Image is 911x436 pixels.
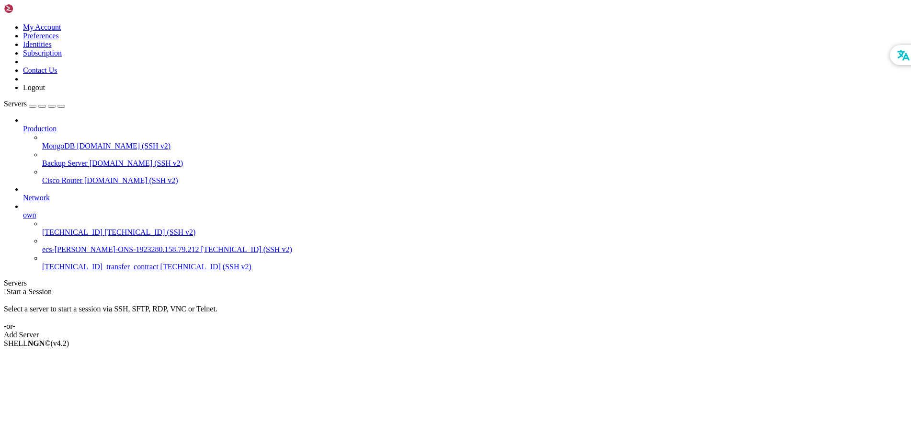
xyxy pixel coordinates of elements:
span: [DOMAIN_NAME] (SSH v2) [77,142,171,150]
a: Backup Server [DOMAIN_NAME] (SSH v2) [42,159,907,168]
a: own [23,211,907,219]
li: ecs-[PERSON_NAME]-ONS-1923280.158.79.212 [TECHNICAL_ID] (SSH v2) [42,237,907,254]
img: Shellngn [4,4,59,13]
span: Network [23,194,50,202]
span:  [4,287,7,296]
div: Select a server to start a session via SSH, SFTP, RDP, VNC or Telnet. -or- [4,296,907,331]
span: ecs-[PERSON_NAME]-ONS-1923280.158.79.212 [42,245,199,253]
span: own [23,211,36,219]
a: Logout [23,83,45,92]
b: NGN [28,339,45,347]
span: [TECHNICAL_ID]_transfer_contract [42,263,159,271]
span: [TECHNICAL_ID] [42,228,102,236]
a: ecs-[PERSON_NAME]-ONS-1923280.158.79.212 [TECHNICAL_ID] (SSH v2) [42,245,907,254]
li: [TECHNICAL_ID]_transfer_contract [TECHNICAL_ID] (SSH v2) [42,254,907,271]
li: Cisco Router [DOMAIN_NAME] (SSH v2) [42,168,907,185]
span: Cisco Router [42,176,82,184]
span: Production [23,125,57,133]
a: Contact Us [23,66,57,74]
span: Start a Session [7,287,52,296]
span: [TECHNICAL_ID] (SSH v2) [201,245,292,253]
a: My Account [23,23,61,31]
a: Cisco Router [DOMAIN_NAME] (SSH v2) [42,176,907,185]
span: MongoDB [42,142,75,150]
span: [TECHNICAL_ID] (SSH v2) [160,263,251,271]
a: [TECHNICAL_ID]_transfer_contract [TECHNICAL_ID] (SSH v2) [42,263,907,271]
a: Identities [23,40,52,48]
span: [TECHNICAL_ID] (SSH v2) [104,228,195,236]
a: Production [23,125,907,133]
span: Backup Server [42,159,88,167]
a: MongoDB [DOMAIN_NAME] (SSH v2) [42,142,907,150]
a: Network [23,194,907,202]
span: [DOMAIN_NAME] (SSH v2) [84,176,178,184]
span: Servers [4,100,27,108]
span: SHELL © [4,339,69,347]
li: [TECHNICAL_ID] [TECHNICAL_ID] (SSH v2) [42,219,907,237]
li: Production [23,116,907,185]
span: [DOMAIN_NAME] (SSH v2) [90,159,183,167]
a: Servers [4,100,65,108]
a: Preferences [23,32,59,40]
li: MongoDB [DOMAIN_NAME] (SSH v2) [42,133,907,150]
div: Add Server [4,331,907,339]
span: 4.2.0 [51,339,69,347]
li: Network [23,185,907,202]
a: Subscription [23,49,62,57]
a: [TECHNICAL_ID] [TECHNICAL_ID] (SSH v2) [42,228,907,237]
li: Backup Server [DOMAIN_NAME] (SSH v2) [42,150,907,168]
li: own [23,202,907,271]
div: Servers [4,279,907,287]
